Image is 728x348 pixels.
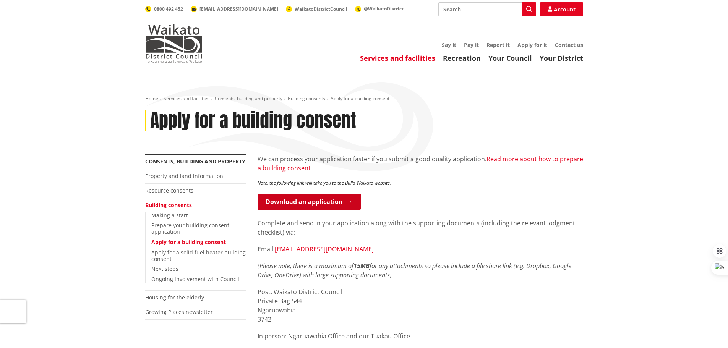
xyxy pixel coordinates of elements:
[145,6,183,12] a: 0800 492 452
[258,194,361,210] a: Download an application
[151,249,246,262] a: Apply for a solid fuel heater building consent​
[540,53,583,63] a: Your District
[555,41,583,49] a: Contact us
[145,95,158,102] a: Home
[145,308,213,316] a: Growing Places newsletter
[151,222,229,235] a: Prepare your building consent application
[215,95,282,102] a: Consents, building and property
[464,41,479,49] a: Pay it
[258,287,583,324] p: Post: Waikato District Council Private Bag 544 Ngaruawahia 3742
[145,294,204,301] a: Housing for the elderly
[486,41,510,49] a: Report it
[258,180,391,186] em: Note: the following link will take you to the Build Waikato website.
[145,95,583,102] nav: breadcrumb
[360,53,435,63] a: Services and facilities
[164,95,209,102] a: Services and facilities
[145,201,192,209] a: Building consents
[145,187,193,194] a: Resource consents
[258,154,583,173] p: We can process your application faster if you submit a good quality application.
[151,212,188,219] a: Making a start
[151,238,226,246] a: Apply for a building consent
[353,262,370,270] strong: 15MB
[151,265,178,272] a: Next steps
[295,6,347,12] span: WaikatoDistrictCouncil
[693,316,720,343] iframe: Messenger Launcher
[286,6,347,12] a: WaikatoDistrictCouncil
[191,6,278,12] a: [EMAIL_ADDRESS][DOMAIN_NAME]
[540,2,583,16] a: Account
[517,41,547,49] a: Apply for it
[258,262,571,279] em: (Please note, there is a maximum of for any attachments so please include a file share link (e.g....
[355,5,404,12] a: @WaikatoDistrict
[438,2,536,16] input: Search input
[364,5,404,12] span: @WaikatoDistrict
[145,158,245,165] a: Consents, building and property
[442,41,456,49] a: Say it
[258,244,583,254] p: Email:
[258,155,583,172] a: Read more about how to prepare a building consent.
[288,95,325,102] a: Building consents
[154,6,183,12] span: 0800 492 452
[145,172,223,180] a: Property and land information
[443,53,481,63] a: Recreation
[145,24,203,63] img: Waikato District Council - Te Kaunihera aa Takiwaa o Waikato
[150,110,356,132] h1: Apply for a building consent
[151,275,239,283] a: Ongoing involvement with Council
[258,332,583,341] p: In person: Ngaruawahia Office and our Tuakau Office
[275,245,374,253] a: [EMAIL_ADDRESS][DOMAIN_NAME]
[331,95,389,102] span: Apply for a building consent
[258,219,583,237] p: Complete and send in your application along with the supporting documents (including the relevant...
[488,53,532,63] a: Your Council
[199,6,278,12] span: [EMAIL_ADDRESS][DOMAIN_NAME]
